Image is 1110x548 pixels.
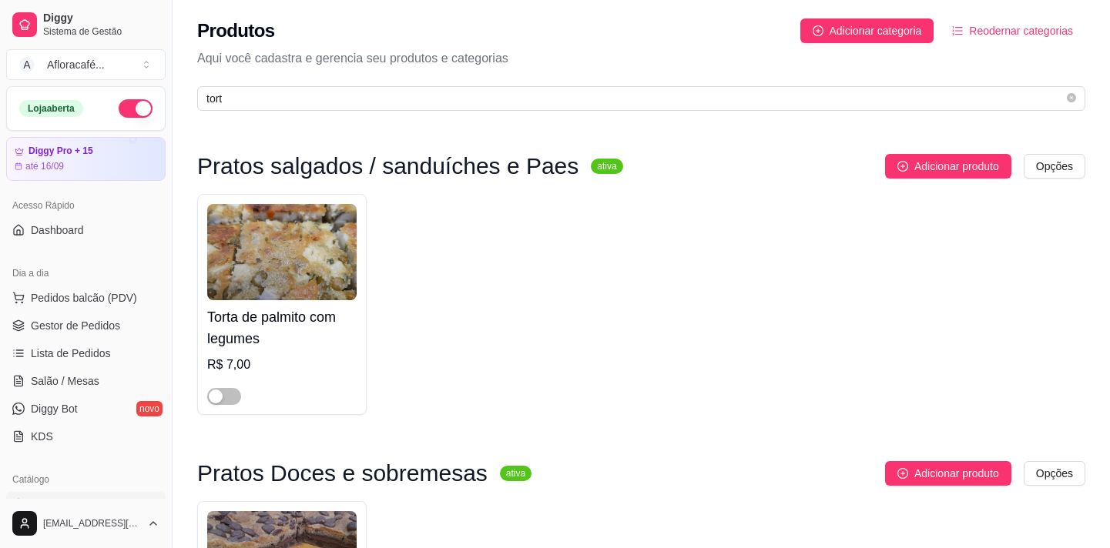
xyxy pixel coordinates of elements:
span: Reodernar categorias [969,22,1073,39]
span: Salão / Mesas [31,373,99,389]
a: Diggy Botnovo [6,396,166,421]
span: Sistema de Gestão [43,25,159,38]
button: Reodernar categorias [940,18,1085,43]
span: plus-circle [813,25,823,36]
span: Gestor de Pedidos [31,318,120,333]
button: Adicionar produto [885,461,1011,486]
span: Diggy Bot [31,401,78,416]
button: Adicionar categoria [800,18,934,43]
div: Loja aberta [19,100,83,117]
sup: ativa [500,466,532,481]
span: Diggy [43,12,159,25]
span: close-circle [1067,93,1076,102]
span: Lista de Pedidos [31,346,111,361]
a: Lista de Pedidos [6,341,166,366]
a: DiggySistema de Gestão [6,6,166,43]
h4: Torta de palmito com legumes [207,306,357,349]
button: Select a team [6,49,166,80]
span: Adicionar produto [914,465,999,482]
article: Diggy Pro + 15 [29,145,93,157]
span: ordered-list [952,25,963,36]
span: Opções [1036,158,1073,175]
span: plus-circle [897,468,908,479]
a: Gestor de Pedidos [6,313,166,338]
span: close-circle [1067,92,1076,106]
span: KDS [31,429,53,444]
button: Adicionar produto [885,154,1011,179]
span: Adicionar produto [914,158,999,175]
span: Opções [1036,465,1073,482]
article: até 16/09 [25,160,64,172]
h2: Produtos [197,18,275,43]
span: Dashboard [31,222,84,238]
span: plus-circle [897,161,908,172]
div: Acesso Rápido [6,193,166,218]
sup: ativa [591,159,622,174]
div: R$ 7,00 [207,356,357,374]
button: Opções [1024,154,1085,179]
span: Pedidos balcão (PDV) [31,290,137,306]
a: Salão / Mesas [6,369,166,393]
p: Aqui você cadastra e gerencia seu produtos e categorias [197,49,1085,68]
a: KDS [6,424,166,449]
input: Buscar por nome ou código do produto [206,90,1064,107]
img: product-image [207,204,357,300]
div: Dia a dia [6,261,166,286]
h3: Pratos Doces e sobremesas [197,464,488,483]
button: [EMAIL_ADDRESS][DOMAIN_NAME] [6,505,166,542]
span: [EMAIL_ADDRESS][DOMAIN_NAME] [43,517,141,530]
button: Alterar Status [119,99,153,118]
a: Diggy Pro + 15até 16/09 [6,137,166,181]
button: Opções [1024,461,1085,486]
span: Produtos [31,496,74,512]
span: A [19,57,35,72]
div: Catálogo [6,467,166,492]
div: Afloracafé ... [47,57,105,72]
h3: Pratos salgados / sanduíches e Paes [197,157,578,175]
a: Produtos [6,492,166,516]
span: Adicionar categoria [830,22,922,39]
button: Pedidos balcão (PDV) [6,286,166,310]
a: Dashboard [6,218,166,242]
